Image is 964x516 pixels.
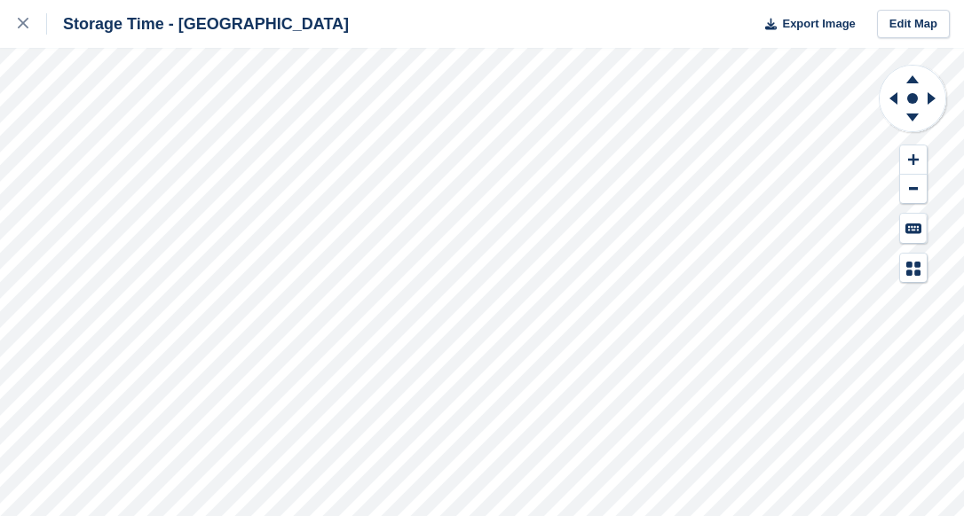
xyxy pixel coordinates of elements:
[877,10,950,39] a: Edit Map
[900,145,927,175] button: Zoom In
[900,254,927,283] button: Map Legend
[900,214,927,243] button: Keyboard Shortcuts
[755,10,856,39] button: Export Image
[47,13,349,35] div: Storage Time - [GEOGRAPHIC_DATA]
[782,15,855,33] span: Export Image
[900,175,927,204] button: Zoom Out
